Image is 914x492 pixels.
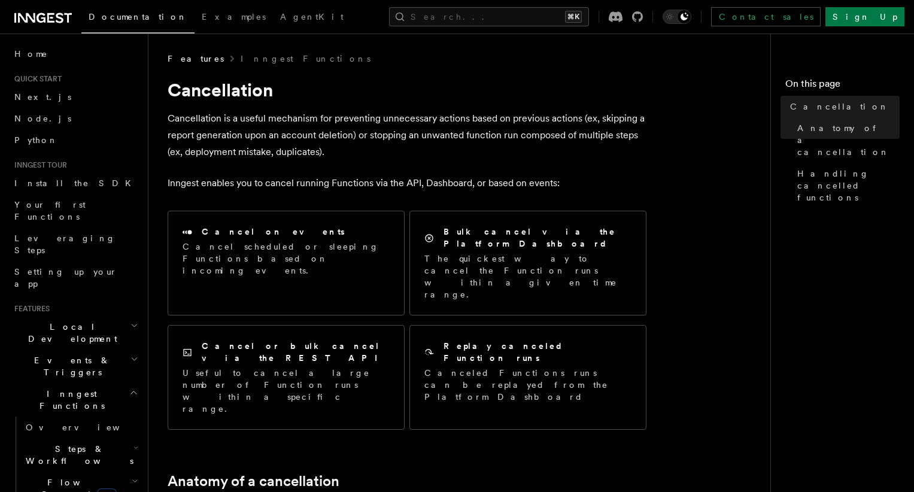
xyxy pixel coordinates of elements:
span: Features [168,53,224,65]
a: Node.js [10,108,141,129]
a: Install the SDK [10,172,141,194]
span: Overview [26,423,149,432]
a: Examples [195,4,273,32]
kbd: ⌘K [565,11,582,23]
span: Examples [202,12,266,22]
a: Replay canceled Function runsCanceled Functions runs can be replayed from the Platform Dashboard [409,325,646,430]
span: Cancellation [790,101,889,113]
h2: Cancel or bulk cancel via the REST API [202,340,390,364]
span: Node.js [14,114,71,123]
a: Cancel on eventsCancel scheduled or sleeping Functions based on incoming events. [168,211,405,315]
h1: Cancellation [168,79,646,101]
span: Documentation [89,12,187,22]
a: Anatomy of a cancellation [168,473,339,490]
a: Inngest Functions [241,53,371,65]
span: Events & Triggers [10,354,130,378]
button: Toggle dark mode [663,10,691,24]
h2: Replay canceled Function runs [444,340,631,364]
a: Contact sales [711,7,821,26]
a: Anatomy of a cancellation [792,117,900,163]
a: Overview [21,417,141,438]
p: Cancellation is a useful mechanism for preventing unnecessary actions based on previous actions (... [168,110,646,160]
h4: On this page [785,77,900,96]
span: Install the SDK [14,178,138,188]
a: Cancellation [785,96,900,117]
p: Canceled Functions runs can be replayed from the Platform Dashboard [424,367,631,403]
button: Inngest Functions [10,383,141,417]
a: Cancel or bulk cancel via the REST APIUseful to cancel a large number of Function runs within a s... [168,325,405,430]
button: Events & Triggers [10,350,141,383]
span: Steps & Workflows [21,443,133,467]
button: Steps & Workflows [21,438,141,472]
a: Bulk cancel via the Platform DashboardThe quickest way to cancel the Function runs within a given... [409,211,646,315]
span: Setting up your app [14,267,117,288]
a: Handling cancelled functions [792,163,900,208]
p: Inngest enables you to cancel running Functions via the API, Dashboard, or based on events: [168,175,646,192]
span: Quick start [10,74,62,84]
span: Leveraging Steps [14,233,116,255]
p: Cancel scheduled or sleeping Functions based on incoming events. [183,241,390,277]
span: Home [14,48,48,60]
button: Local Development [10,316,141,350]
span: Inngest tour [10,160,67,170]
a: Your first Functions [10,194,141,227]
a: Sign Up [825,7,904,26]
span: Features [10,304,50,314]
span: AgentKit [280,12,344,22]
h2: Cancel on events [202,226,345,238]
button: Search...⌘K [389,7,589,26]
h2: Bulk cancel via the Platform Dashboard [444,226,631,250]
p: Useful to cancel a large number of Function runs within a specific range. [183,367,390,415]
span: Python [14,135,58,145]
span: Inngest Functions [10,388,129,412]
span: Anatomy of a cancellation [797,122,900,158]
span: Handling cancelled functions [797,168,900,204]
a: Setting up your app [10,261,141,294]
a: Home [10,43,141,65]
span: Your first Functions [14,200,86,221]
a: Python [10,129,141,151]
a: Leveraging Steps [10,227,141,261]
a: AgentKit [273,4,351,32]
span: Next.js [14,92,71,102]
span: Local Development [10,321,130,345]
p: The quickest way to cancel the Function runs within a given time range. [424,253,631,300]
a: Next.js [10,86,141,108]
a: Documentation [81,4,195,34]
